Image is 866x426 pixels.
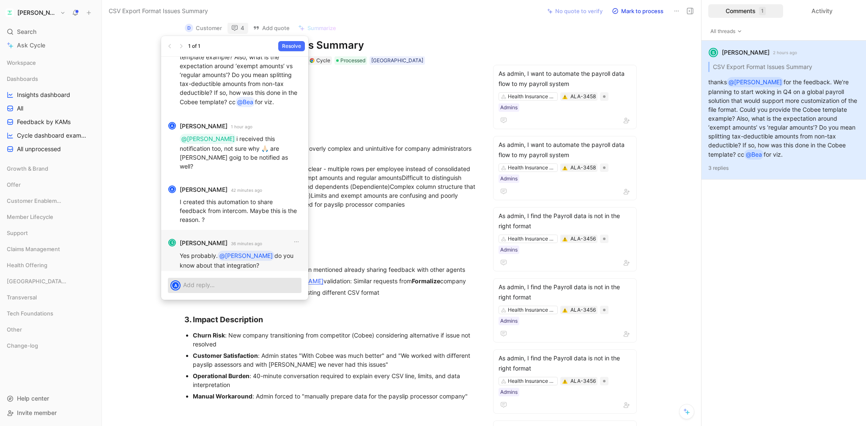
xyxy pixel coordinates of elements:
[180,7,301,107] p: thanks for the feedback. We’re planning to start woking in Q4 on a global payroll solution that w...
[231,186,262,194] small: 42 minutes ago
[219,251,273,261] div: @[PERSON_NAME]
[169,123,175,129] div: A
[169,186,175,192] div: A
[171,281,180,290] div: A
[231,123,252,130] small: 1 hour ago
[180,197,301,224] p: I created this automation to share feedback from intercom. Maybe this is the reason. ?
[282,42,301,50] span: Resolve
[169,240,175,246] div: S
[180,185,227,195] strong: [PERSON_NAME]
[180,134,301,171] p: i received this notification too, not sure why 🙏🏻 are [PERSON_NAME] goig to be notified as well?
[180,251,301,270] p: Yes probably. do you know about that integration?
[278,41,305,51] button: Resolve
[231,240,262,247] small: 36 minutes ago
[237,97,253,107] div: @Bea
[188,42,200,50] div: 1 of 1
[181,134,235,144] div: @[PERSON_NAME]
[180,238,227,248] strong: [PERSON_NAME]
[180,121,227,131] strong: [PERSON_NAME]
